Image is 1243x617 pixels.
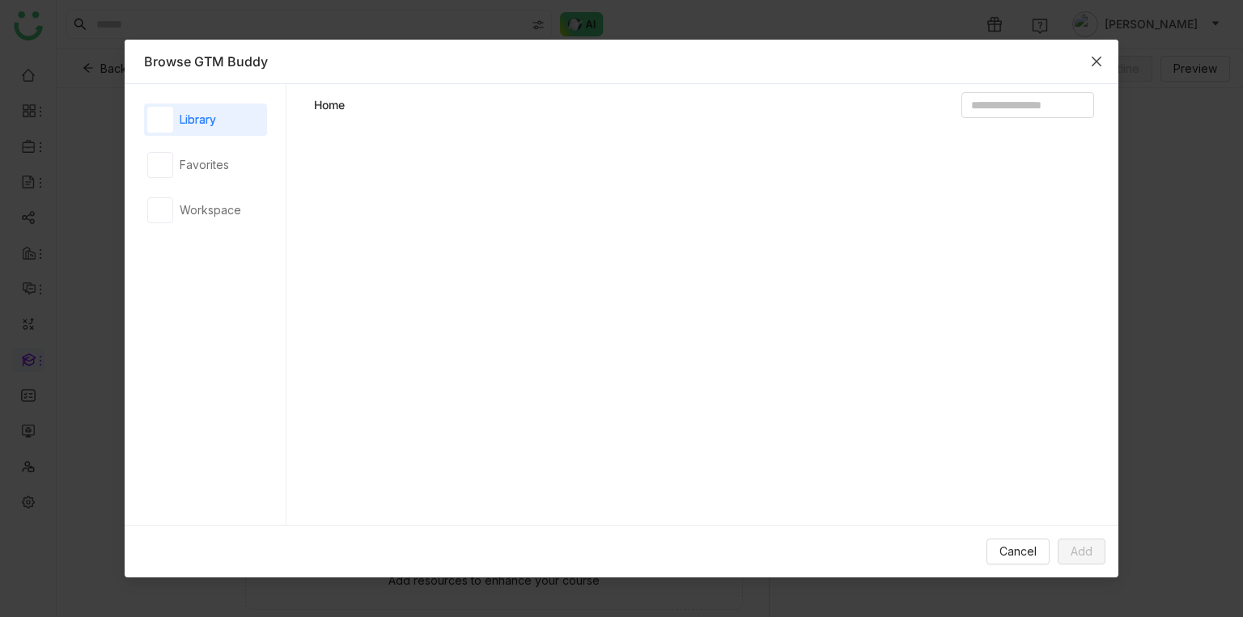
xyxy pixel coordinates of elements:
[180,201,241,219] div: Workspace
[180,156,229,174] div: Favorites
[314,97,345,113] a: Home
[999,543,1037,560] span: Cancel
[1075,40,1118,83] button: Close
[180,111,216,129] div: Library
[144,53,1100,70] div: Browse GTM Buddy
[1058,539,1105,564] button: Add
[986,539,1050,564] button: Cancel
